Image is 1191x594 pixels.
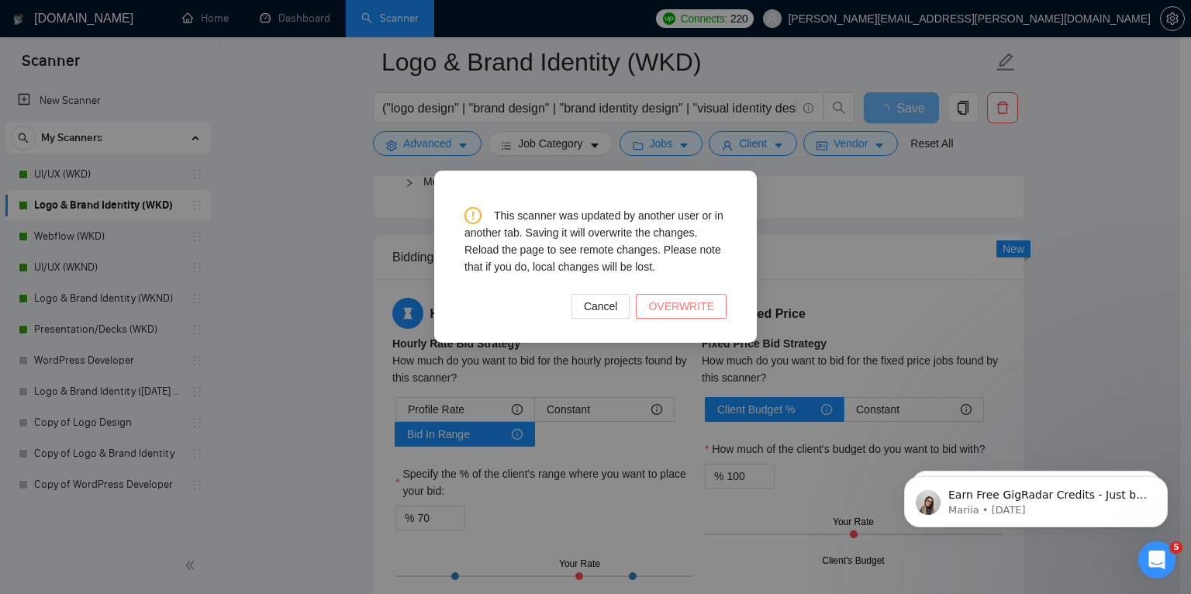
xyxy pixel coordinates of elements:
[1138,541,1175,578] iframe: Intercom live chat
[571,294,630,319] button: Cancel
[584,298,618,315] span: Cancel
[464,207,482,224] span: exclamation-circle
[464,207,727,275] div: This scanner was updated by another user or in another tab. Saving it will overwrite the changes....
[648,298,714,315] span: OVERWRITE
[881,444,1191,552] iframe: Intercom notifications message
[1170,541,1182,554] span: 5
[636,294,727,319] button: OVERWRITE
